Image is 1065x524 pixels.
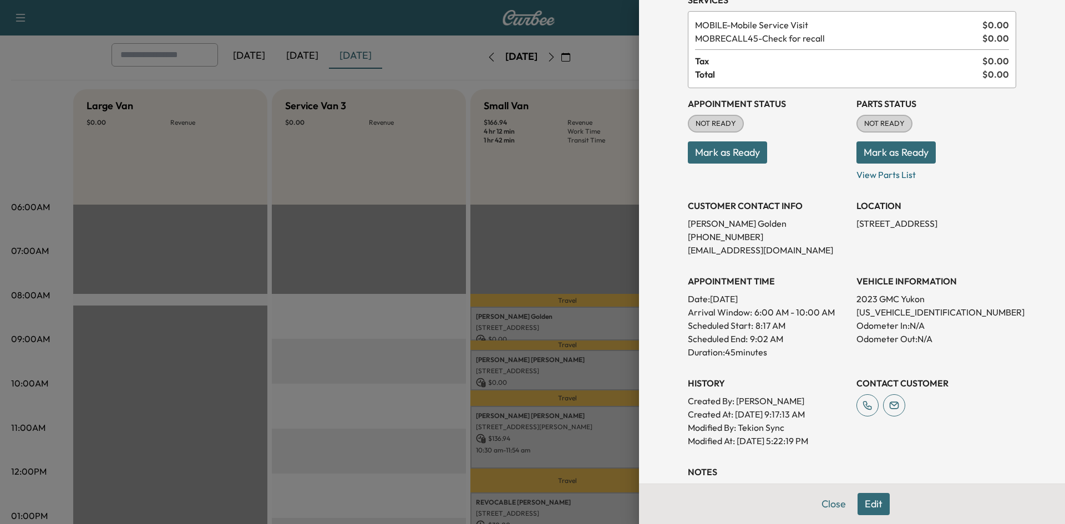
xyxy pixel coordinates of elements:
[856,306,1016,319] p: [US_VEHICLE_IDENTIFICATION_NUMBER]
[688,243,848,257] p: [EMAIL_ADDRESS][DOMAIN_NAME]
[750,332,783,345] p: 9:02 AM
[856,332,1016,345] p: Odometer Out: N/A
[688,292,848,306] p: Date: [DATE]
[982,18,1009,32] span: $ 0.00
[982,54,1009,68] span: $ 0.00
[688,465,1016,479] h3: NOTES
[982,32,1009,45] span: $ 0.00
[982,68,1009,81] span: $ 0.00
[688,332,748,345] p: Scheduled End:
[688,217,848,230] p: [PERSON_NAME] Golden
[688,408,848,421] p: Created At : [DATE] 9:17:13 AM
[695,68,982,81] span: Total
[689,118,743,129] span: NOT READY
[856,97,1016,110] h3: Parts Status
[688,97,848,110] h3: Appointment Status
[688,483,1016,492] div: No notes
[688,230,848,243] p: [PHONE_NUMBER]
[688,199,848,212] h3: CUSTOMER CONTACT INFO
[856,199,1016,212] h3: LOCATION
[754,306,835,319] span: 6:00 AM - 10:00 AM
[688,421,848,434] p: Modified By : Tekion Sync
[814,493,853,515] button: Close
[856,217,1016,230] p: [STREET_ADDRESS]
[688,345,848,359] p: Duration: 45 minutes
[695,32,978,45] span: Check for recall
[688,377,848,390] h3: History
[695,54,982,68] span: Tax
[856,141,936,164] button: Mark as Ready
[856,319,1016,332] p: Odometer In: N/A
[688,394,848,408] p: Created By : [PERSON_NAME]
[688,141,767,164] button: Mark as Ready
[688,274,848,288] h3: APPOINTMENT TIME
[856,274,1016,288] h3: VEHICLE INFORMATION
[755,319,785,332] p: 8:17 AM
[858,493,890,515] button: Edit
[688,319,753,332] p: Scheduled Start:
[688,306,848,319] p: Arrival Window:
[695,18,978,32] span: Mobile Service Visit
[856,377,1016,390] h3: CONTACT CUSTOMER
[856,164,1016,181] p: View Parts List
[688,434,848,447] p: Modified At : [DATE] 5:22:19 PM
[858,118,911,129] span: NOT READY
[856,292,1016,306] p: 2023 GMC Yukon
